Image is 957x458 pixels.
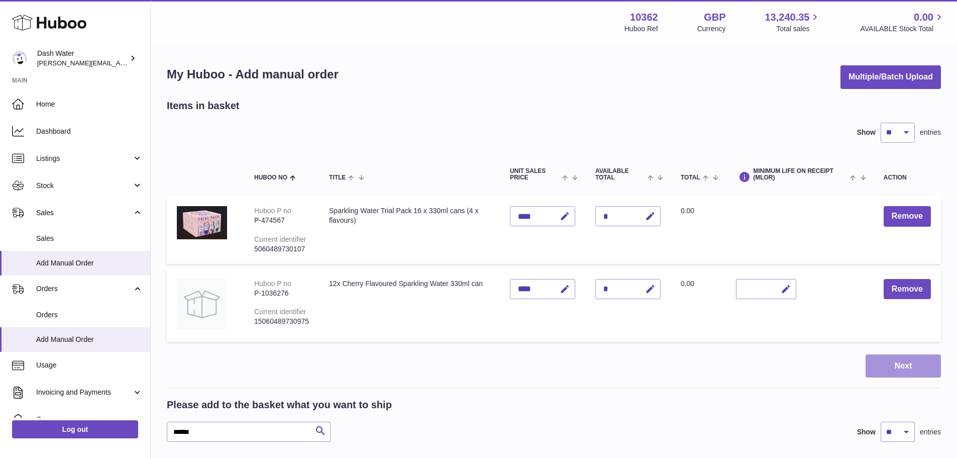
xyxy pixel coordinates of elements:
[36,284,132,294] span: Orders
[595,168,645,181] span: AVAILABLE Total
[697,24,726,34] div: Currency
[36,181,132,191] span: Stock
[920,128,941,137] span: entries
[36,310,143,320] span: Orders
[254,174,287,181] span: Huboo no
[254,308,306,316] div: Current identifier
[681,174,700,181] span: Total
[167,66,339,82] h1: My Huboo - Add manual order
[254,280,291,288] div: Huboo P no
[857,128,876,137] label: Show
[630,11,658,24] strong: 10362
[319,196,500,263] td: Sparkling Water Trial Pack 16 x 330ml cans (4 x flavours)
[36,234,143,243] span: Sales
[36,335,143,344] span: Add Manual Order
[167,99,240,113] h2: Items in basket
[884,279,931,300] button: Remove
[860,24,945,34] span: AVAILABLE Stock Total
[681,280,694,288] span: 0.00
[765,11,821,34] a: 13,240.35 Total sales
[704,11,725,24] strong: GBP
[765,11,809,24] span: 13,240.35
[36,208,132,218] span: Sales
[36,154,132,163] span: Listings
[319,269,500,342] td: 12x Cherry Flavoured Sparkling Water 330ml can
[624,24,658,34] div: Huboo Ref
[177,206,227,239] img: Sparkling Water Trial Pack 16 x 330ml cans (4 x flavours)
[840,65,941,89] button: Multiple/Batch Upload
[254,216,309,225] div: P-474567
[884,174,931,181] div: Action
[254,207,291,215] div: Huboo P no
[857,427,876,437] label: Show
[12,51,27,66] img: james@dash-water.com
[753,168,847,181] span: Minimum Life On Receipt (MLOR)
[884,206,931,227] button: Remove
[36,360,143,370] span: Usage
[510,168,560,181] span: Unit Sales Price
[681,207,694,215] span: 0.00
[866,354,941,378] button: Next
[36,258,143,268] span: Add Manual Order
[254,244,309,254] div: 5060489730107
[254,289,309,298] div: P-1036276
[776,24,821,34] span: Total sales
[36,127,143,136] span: Dashboard
[36,388,132,397] span: Invoicing and Payments
[37,49,128,68] div: Dash Water
[12,420,138,438] a: Log out
[167,398,392,412] h2: Please add to the basket what you want to ship
[914,11,933,24] span: 0.00
[254,317,309,326] div: 15060489730975
[177,279,227,329] img: 12x Cherry Flavoured Sparkling Water 330ml can
[36,100,143,109] span: Home
[860,11,945,34] a: 0.00 AVAILABLE Stock Total
[329,174,346,181] span: Title
[37,59,201,67] span: [PERSON_NAME][EMAIL_ADDRESS][DOMAIN_NAME]
[254,235,306,243] div: Current identifier
[36,415,143,424] span: Cases
[920,427,941,437] span: entries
